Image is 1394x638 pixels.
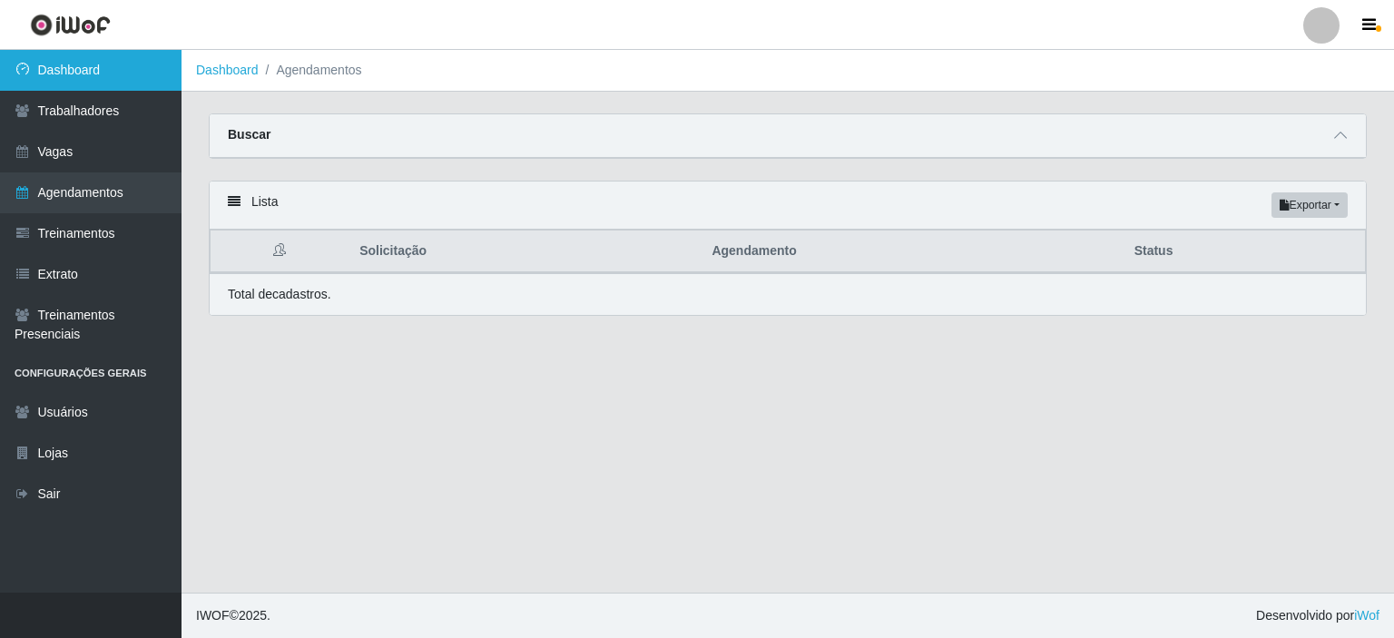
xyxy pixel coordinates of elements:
[259,61,362,80] li: Agendamentos
[30,14,111,36] img: CoreUI Logo
[228,285,331,304] p: Total de cadastros.
[196,608,230,623] span: IWOF
[228,127,270,142] strong: Buscar
[701,231,1123,273] th: Agendamento
[196,63,259,77] a: Dashboard
[196,606,270,625] span: © 2025 .
[210,182,1366,230] div: Lista
[1354,608,1379,623] a: iWof
[1271,192,1348,218] button: Exportar
[1256,606,1379,625] span: Desenvolvido por
[1124,231,1366,273] th: Status
[348,231,701,273] th: Solicitação
[182,50,1394,92] nav: breadcrumb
